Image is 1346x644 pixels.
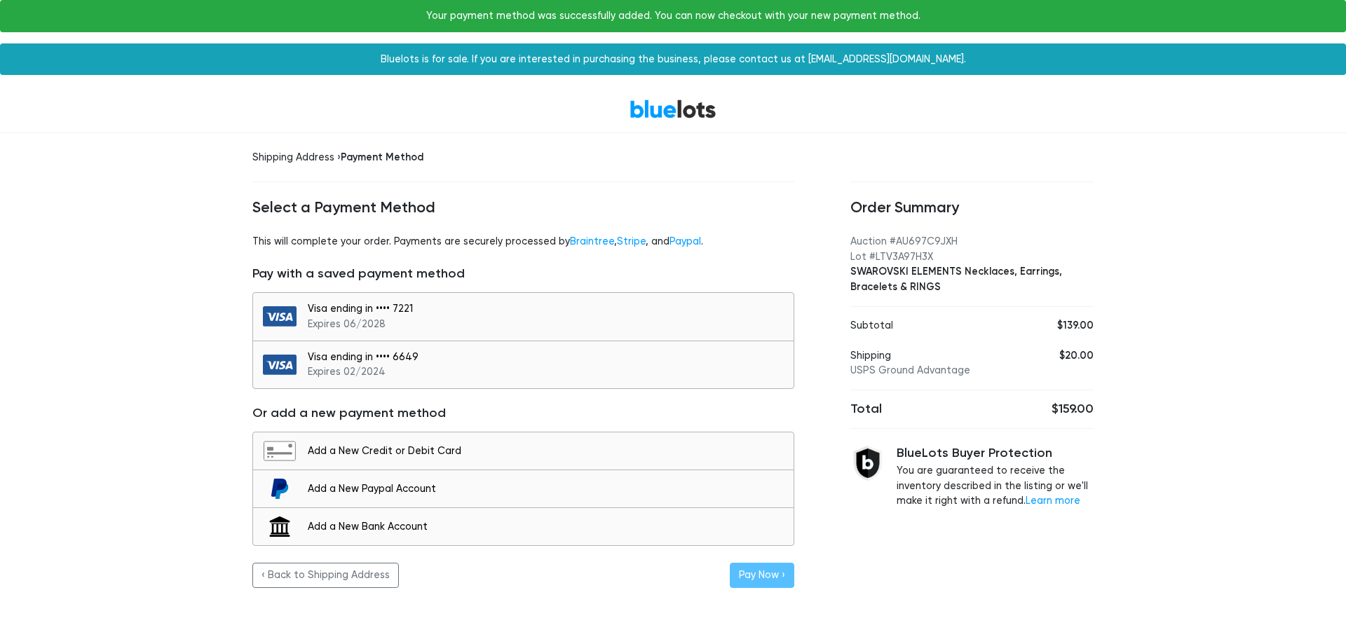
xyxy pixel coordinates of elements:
div: Add a New Credit or Debit Card [308,444,787,459]
h4: Order Summary [850,199,1094,217]
h5: BlueLots Buyer Protection [897,446,1094,461]
span: Payment Method [341,151,423,163]
h5: Or add a new payment method [252,406,794,421]
div: You are guaranteed to receive the inventory described in the listing or we'll make it right with ... [897,446,1094,509]
a: Learn more [1026,495,1080,507]
span: Expires 02/2024 [308,366,386,378]
div: $20.00 [1026,348,1094,364]
a: Stripe [617,235,646,247]
img: bank_building-47134c95dd6db366968c74e7de1e0c8476399df1e88d702a15913f4c9ea43779.svg [263,516,297,537]
div: $139.00 [1026,318,1094,334]
img: credit_card4-aa67a425a2d22b74fb5ad9a7b6498f45fc14ea0603bbdb5b951528953f6bd625.svg [263,441,297,461]
button: Visa ending in •••• 7221 Expires 06/2028 [252,292,794,341]
a: ‹ Back to Shipping Address [252,563,399,588]
div: Visa ending in •••• 7221 [308,301,787,331]
img: visa-751c4b62a0d41106b8e9c576cbc0dd8204441fef9625e62f6b0c62b28c43993a.svg [263,355,297,375]
div: Shipping Address › [252,150,794,165]
button: Visa ending in •••• 6649 Expires 02/2024 [252,341,794,389]
img: paypal-e45154e64af83914f1bfc5ccaef5e45ad9219bcc487a140f8d53ba0aa7adc10c.svg [263,479,297,499]
div: SWAROVSKI ELEMENTS Necklaces, Earrings, Bracelets & RINGS [850,264,1094,294]
button: Pay Now › [730,563,794,588]
div: Shipping [840,348,1016,378]
h5: Total [850,402,961,417]
img: buyer_protection_shield-3b65640a83011c7d3ede35a8e5a80bfdfaa6a97447f0071c1475b91a4b0b3d01.png [850,446,885,481]
div: Add a New Paypal Account [308,481,787,497]
div: Add a New Bank Account [308,519,787,535]
a: BlueLots [630,99,716,119]
img: visa-751c4b62a0d41106b8e9c576cbc0dd8204441fef9625e62f6b0c62b28c43993a.svg [263,306,297,327]
button: Add a New Bank Account [252,507,794,546]
button: Add a New Paypal Account [252,470,794,508]
a: Paypal [669,235,701,247]
div: Auction #AU697C9JXH [850,234,1094,249]
div: Lot #LTV3A97H3X [850,249,1094,265]
button: Add a New Credit or Debit Card [252,432,794,470]
span: Expires 06/2028 [308,318,386,330]
div: Subtotal [840,318,1016,334]
p: This will complete your order. Payments are securely processed by , , and . [252,234,794,249]
h5: Pay with a saved payment method [252,266,794,282]
h4: Select a Payment Method [252,199,794,217]
h5: $159.00 [983,402,1094,417]
span: USPS Ground Advantage [850,364,970,376]
a: Braintree [570,235,614,247]
div: Visa ending in •••• 6649 [308,350,787,380]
